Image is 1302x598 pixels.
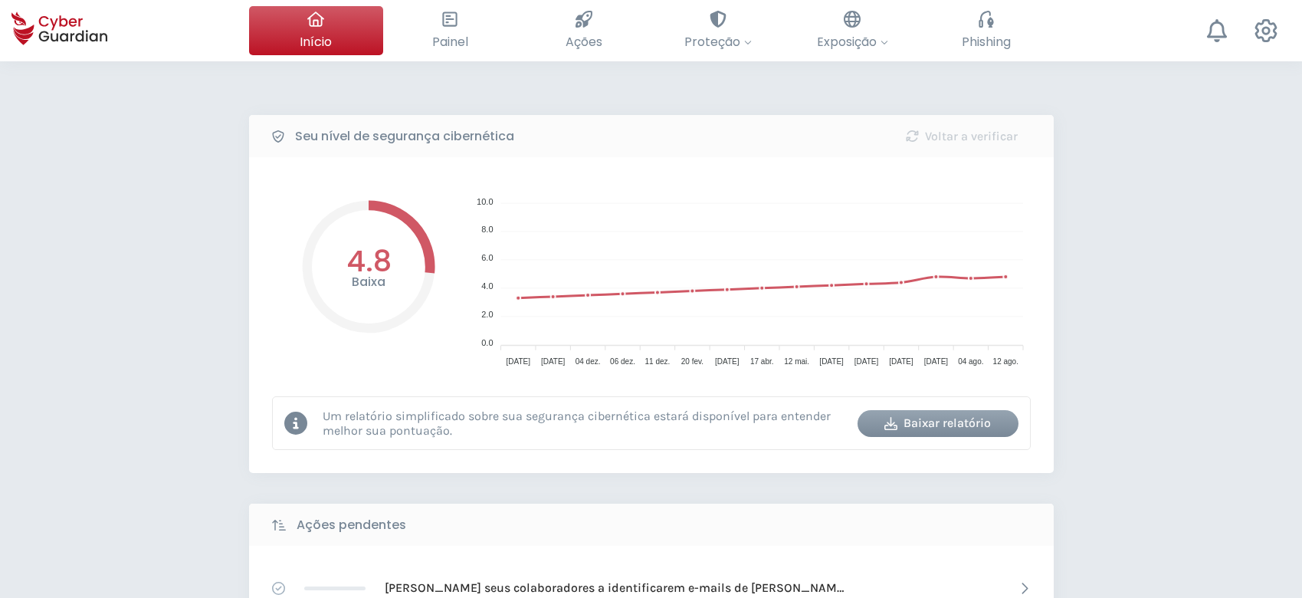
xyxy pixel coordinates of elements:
[889,357,913,366] tspan: [DATE]
[540,357,565,366] tspan: [DATE]
[575,357,600,366] tspan: 04 dez.
[858,410,1018,437] button: Baixar relatório
[477,197,493,206] tspan: 10.0
[383,6,517,55] button: Painel
[920,6,1054,55] button: Phishing
[854,357,878,366] tspan: [DATE]
[249,6,383,55] button: Início
[715,357,740,366] tspan: [DATE]
[992,357,1018,366] tspan: 12 ago.
[481,253,493,262] tspan: 6.0
[506,357,530,366] tspan: [DATE]
[610,357,635,366] tspan: 06 dez.
[295,127,514,146] b: Seu nível de segurança cibernética
[749,357,773,366] tspan: 17 abr.
[785,6,920,55] button: Exposição
[644,357,670,366] tspan: 11 dez.
[385,580,844,596] p: [PERSON_NAME] seus colaboradores a identificarem e-mails de [PERSON_NAME]
[784,357,809,366] tspan: 12 mai.
[881,123,1042,149] button: Voltar a verificar
[517,6,651,55] button: Ações
[893,127,1031,146] div: Voltar a verificar
[684,32,752,51] span: Proteção
[923,357,948,366] tspan: [DATE]
[819,357,844,366] tspan: [DATE]
[962,32,1011,51] span: Phishing
[481,225,493,234] tspan: 8.0
[681,357,703,366] tspan: 20 fev.
[432,32,468,51] span: Painel
[566,32,602,51] span: Ações
[300,32,332,51] span: Início
[817,32,888,51] span: Exposição
[481,281,493,291] tspan: 4.0
[869,414,1007,432] div: Baixar relatório
[481,338,493,347] tspan: 0.0
[323,409,846,438] p: Um relatório simplificado sobre sua segurança cibernética estará disponível para entender melhor ...
[297,516,406,534] b: Ações pendentes
[651,6,785,55] button: Proteção
[958,357,983,366] tspan: 04 ago.
[481,310,493,319] tspan: 2.0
